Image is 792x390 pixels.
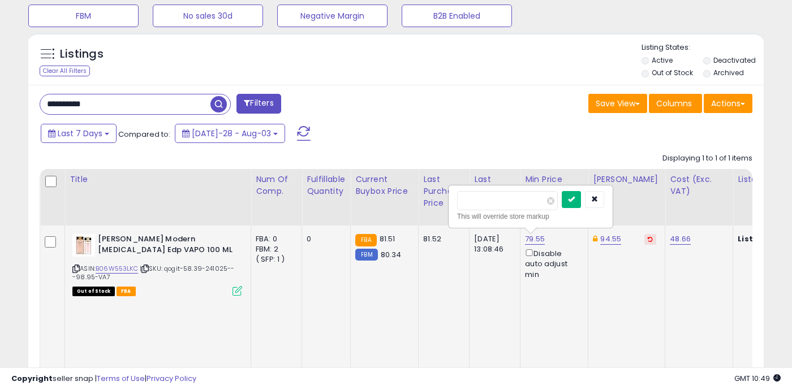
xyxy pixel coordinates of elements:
a: 94.55 [600,233,621,245]
div: Last Purchase Price [423,174,464,209]
h5: Listings [60,46,104,62]
div: This will override store markup [457,211,604,222]
div: Last Purchase Date (GMT) [474,174,515,221]
span: 2025-08-11 10:49 GMT [734,373,781,384]
div: [DATE] 13:08:46 [474,234,511,254]
span: | SKU: qogit-58.39-241025---98.95-VA7 [72,264,235,281]
span: 80.34 [381,249,402,260]
label: Active [652,55,673,65]
a: B06W553LKC [96,264,138,274]
div: FBM: 2 [256,244,293,254]
label: Archived [713,68,744,77]
button: FBM [28,5,139,27]
div: seller snap | | [11,374,196,384]
span: 81.51 [380,233,395,244]
label: Out of Stock [652,68,693,77]
div: FBA: 0 [256,234,293,244]
span: Last 7 Days [58,128,102,139]
div: [PERSON_NAME] [593,174,660,185]
button: Negative Margin [277,5,388,27]
small: FBA [355,234,376,246]
p: Listing States: [642,42,764,53]
small: FBM [355,249,377,261]
button: Filters [236,94,281,114]
div: 0 [307,234,342,244]
div: Clear All Filters [40,66,90,76]
b: Listed Price: [738,233,789,244]
span: Compared to: [118,129,170,140]
div: Title [70,174,246,185]
b: [PERSON_NAME] Modern [MEDICAL_DATA] Edp VAPO 100 ML [98,234,235,258]
div: Fulfillable Quantity [307,174,346,197]
strong: Copyright [11,373,53,384]
div: Min Price [525,174,583,185]
span: FBA [117,287,136,296]
div: Cost (Exc. VAT) [670,174,728,197]
img: 41M-n6CS2FL._SL40_.jpg [72,234,95,257]
a: Privacy Policy [147,373,196,384]
button: Last 7 Days [41,124,117,143]
div: Num of Comp. [256,174,297,197]
button: [DATE]-28 - Aug-03 [175,124,285,143]
span: [DATE]-28 - Aug-03 [192,128,271,139]
a: Terms of Use [97,373,145,384]
button: No sales 30d [153,5,263,27]
div: 81.52 [423,234,460,244]
div: ( SFP: 1 ) [256,254,293,265]
div: Disable auto adjust min [525,247,579,280]
span: All listings that are currently out of stock and unavailable for purchase on Amazon [72,287,115,296]
button: Columns [649,94,702,113]
a: 79.55 [525,233,545,245]
div: Current Buybox Price [355,174,414,197]
div: ASIN: [72,234,242,294]
div: Displaying 1 to 1 of 1 items [662,153,752,164]
button: Actions [704,94,752,113]
label: Deactivated [713,55,756,65]
button: B2B Enabled [402,5,512,27]
a: 48.66 [670,233,691,245]
button: Save View [588,94,647,113]
span: Columns [656,98,692,109]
